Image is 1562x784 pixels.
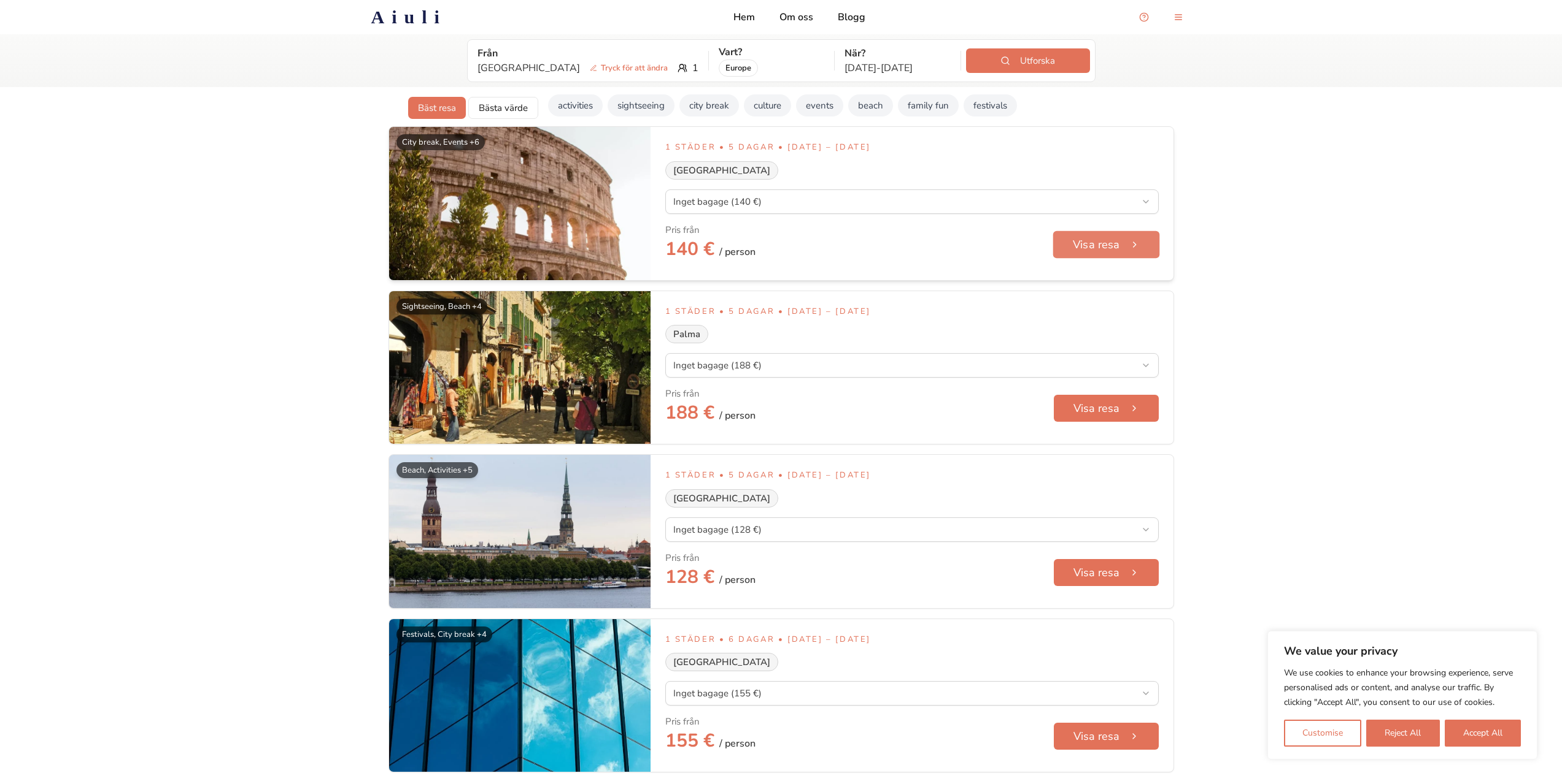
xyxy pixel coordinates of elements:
[396,134,485,150] div: City break, Events +6
[845,61,951,75] p: [DATE] - [DATE]
[1267,631,1537,759] div: We value your privacy
[1445,720,1521,747] button: Accept All
[665,552,700,564] div: Pris från
[679,94,739,116] button: city break
[608,94,675,116] button: sightseeing
[585,62,673,74] span: Tryck för att ändra
[845,46,951,61] p: När?
[371,6,447,28] h2: Aiuli
[665,387,700,400] div: Pris från
[665,224,700,236] div: Pris från
[1284,720,1361,747] button: Customise
[1054,723,1159,750] button: Visa resa
[665,306,1159,318] p: 1 städer • 5 dagar • [DATE] – [DATE]
[796,94,843,116] button: events
[665,489,778,508] div: [GEOGRAPHIC_DATA]
[966,48,1090,73] button: Utforska
[665,730,756,757] h2: 155 €
[468,97,538,119] button: Bästa värde
[477,46,698,61] p: Från
[1132,5,1156,29] button: Open support chat
[389,291,651,444] img: Bild av Palma Es
[719,59,758,77] div: Europe
[964,94,1017,116] button: festivals
[665,715,700,728] div: Pris från
[548,94,603,116] button: activities
[719,573,756,587] span: / person
[1054,395,1159,422] button: Visa resa
[719,408,756,423] span: / person
[396,462,478,478] div: Beach, Activities +5
[665,161,778,180] div: [GEOGRAPHIC_DATA]
[665,142,1159,154] p: 1 städer • 5 dagar • [DATE] – [DATE]
[719,45,825,59] p: Vart?
[848,94,893,116] button: beach
[665,653,778,671] div: [GEOGRAPHIC_DATA]
[665,325,708,343] div: Palma
[665,470,1159,482] p: 1 städer • 5 dagar • [DATE] – [DATE]
[408,97,466,119] button: Bäst resa
[389,619,651,772] img: Bild av Vilnius Lt
[665,634,1159,646] p: 1 städer • 6 dagar • [DATE] – [DATE]
[477,61,673,75] p: [GEOGRAPHIC_DATA]
[1053,230,1159,258] button: Visa resa
[389,455,651,608] img: Bild av Riga Lv
[352,6,466,28] a: Aiuli
[779,10,813,25] a: Om oss
[665,566,756,593] h2: 128 €
[396,299,487,314] div: Sightseeing, Beach +4
[719,736,756,751] span: / person
[898,94,959,116] button: family fun
[1054,559,1159,586] button: Visa resa
[665,402,756,429] h2: 188 €
[744,94,791,116] button: culture
[389,127,651,280] img: Bild av Rome It
[1284,644,1521,658] p: We value your privacy
[1284,666,1521,710] p: We use cookies to enhance your browsing experience, serve personalised ads or content, and analys...
[665,238,756,265] h2: 140 €
[477,61,698,75] div: 1
[1166,5,1191,29] button: menu-button
[733,10,755,25] a: Hem
[719,245,756,259] span: / person
[396,626,492,642] div: Festivals, City break +4
[838,10,865,25] a: Blogg
[1366,720,1439,747] button: Reject All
